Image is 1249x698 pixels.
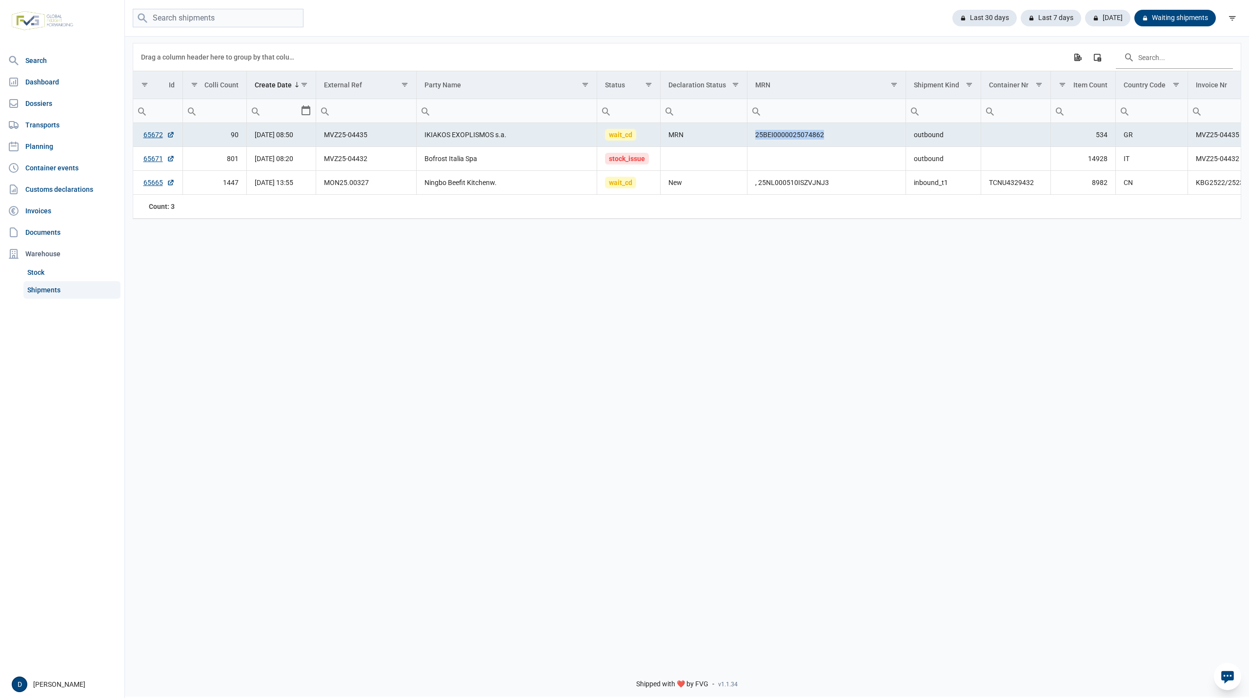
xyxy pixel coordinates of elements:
[4,137,121,156] a: Planning
[661,171,747,195] td: New
[1115,71,1188,99] td: Column Country Code
[906,123,981,147] td: outbound
[981,99,1050,123] input: Filter cell
[1050,147,1115,171] td: 14928
[8,7,77,34] img: FVG - Global freight forwarding
[417,99,597,123] input: Filter cell
[1188,99,1206,123] div: Search box
[133,99,151,123] div: Search box
[1116,99,1188,123] input: Filter cell
[247,99,316,123] td: Filter cell
[1115,123,1188,147] td: GR
[747,99,906,123] td: Filter cell
[1196,81,1227,89] div: Invoice Nr
[1050,123,1115,147] td: 534
[1116,99,1133,123] div: Search box
[906,171,981,195] td: inbound_t1
[1050,71,1115,99] td: Column Item Count
[255,131,293,139] span: [DATE] 08:50
[401,81,408,88] span: Show filter options for column 'External Ref'
[755,81,770,89] div: MRN
[661,123,747,147] td: MRN
[416,71,597,99] td: Column Party Name
[255,179,293,186] span: [DATE] 13:55
[661,99,747,123] input: Filter cell
[416,99,597,123] td: Filter cell
[416,171,597,195] td: Ningbo Beefit Kitchenw.
[981,171,1051,195] td: TCNU4329432
[416,147,597,171] td: Bofrost Italia Spa
[981,71,1051,99] td: Column Container Nr
[718,680,738,688] span: v1.1.34
[301,81,308,88] span: Show filter options for column 'Create Date'
[4,72,121,92] a: Dashboard
[4,180,121,199] a: Customs declarations
[4,94,121,113] a: Dossiers
[247,71,316,99] td: Column Create Date
[247,99,300,123] input: Filter cell
[1050,171,1115,195] td: 8982
[1124,81,1166,89] div: Country Code
[143,154,175,164] a: 65671
[316,71,416,99] td: Column External Ref
[1224,9,1241,27] div: filter
[300,99,312,123] div: Select
[712,680,714,689] span: -
[316,147,416,171] td: MVZ25-04432
[605,81,625,89] div: Status
[1085,10,1130,26] div: [DATE]
[255,155,293,163] span: [DATE] 08:20
[4,158,121,178] a: Container events
[1088,48,1106,66] div: Column Chooser
[732,81,739,88] span: Show filter options for column 'Declaration Status'
[182,99,247,123] td: Filter cell
[747,171,906,195] td: , 25NL000510ISZVJNJ3
[183,99,201,123] div: Search box
[906,99,981,123] input: Filter cell
[182,147,247,171] td: 801
[747,71,906,99] td: Column MRN
[183,99,247,123] input: Filter cell
[645,81,652,88] span: Show filter options for column 'Status'
[981,99,1051,123] td: Filter cell
[747,99,765,123] div: Search box
[981,99,999,123] div: Search box
[4,244,121,264] div: Warehouse
[906,71,981,99] td: Column Shipment Kind
[1172,81,1180,88] span: Show filter options for column 'Country Code'
[1073,81,1108,89] div: Item Count
[906,99,981,123] td: Filter cell
[1115,147,1188,171] td: IT
[1116,45,1233,69] input: Search in the data grid
[989,81,1028,89] div: Container Nr
[1134,10,1216,26] div: Waiting shipments
[182,123,247,147] td: 90
[316,99,334,123] div: Search box
[316,123,416,147] td: MVZ25-04435
[4,115,121,135] a: Transports
[324,81,362,89] div: External Ref
[169,81,175,89] div: Id
[143,130,175,140] a: 65672
[636,680,708,689] span: Shipped with ❤️ by FVG
[597,99,615,123] div: Search box
[605,177,636,188] span: wait_cd
[605,129,636,141] span: wait_cd
[255,81,292,89] div: Create Date
[182,171,247,195] td: 1447
[966,81,973,88] span: Show filter options for column 'Shipment Kind'
[747,123,906,147] td: 25BEI0000025074862
[12,677,27,692] button: D
[1050,99,1115,123] td: Filter cell
[890,81,898,88] span: Show filter options for column 'MRN'
[605,153,649,164] span: stock_issue
[316,99,416,123] input: Filter cell
[906,99,924,123] div: Search box
[23,281,121,299] a: Shipments
[316,171,416,195] td: MON25.00327
[191,81,198,88] span: Show filter options for column 'Colli Count'
[661,99,747,123] td: Filter cell
[182,71,247,99] td: Column Colli Count
[424,81,461,89] div: Party Name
